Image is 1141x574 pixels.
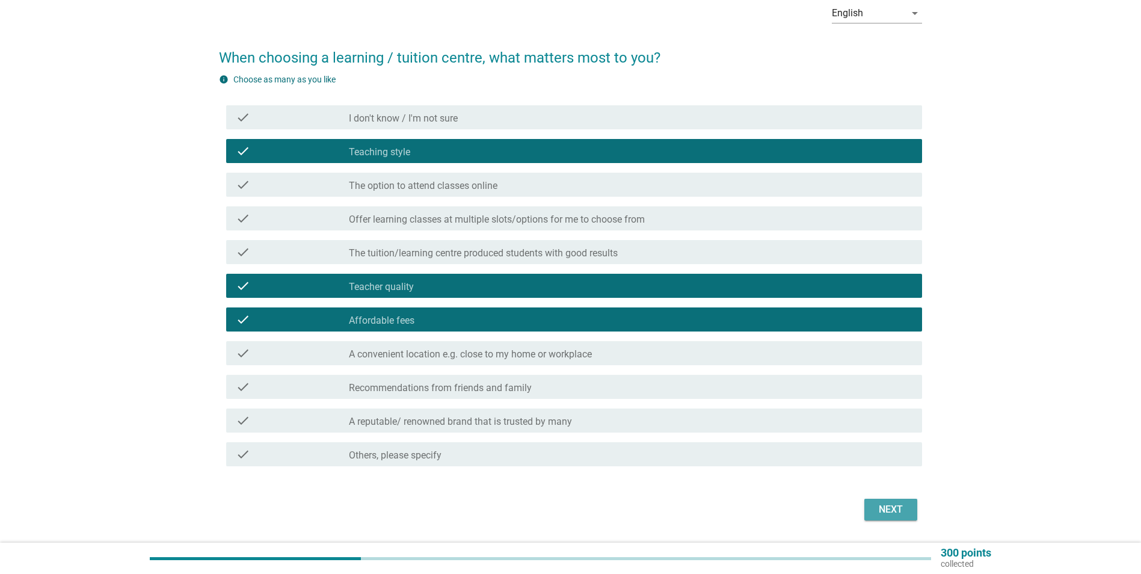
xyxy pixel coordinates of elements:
[236,211,250,226] i: check
[349,214,645,226] label: Offer learning classes at multiple slots/options for me to choose from
[908,6,922,20] i: arrow_drop_down
[236,312,250,327] i: check
[349,247,618,259] label: The tuition/learning centre produced students with good results
[349,113,458,125] label: I don't know / I'm not sure
[236,413,250,428] i: check
[236,447,250,461] i: check
[864,499,917,520] button: Next
[236,177,250,192] i: check
[219,75,229,84] i: info
[349,281,414,293] label: Teacher quality
[832,8,863,19] div: English
[941,558,991,569] p: collected
[349,416,572,428] label: A reputable/ renowned brand that is trusted by many
[349,146,410,158] label: Teaching style
[349,180,497,192] label: The option to attend classes online
[874,502,908,517] div: Next
[236,380,250,394] i: check
[236,346,250,360] i: check
[349,315,414,327] label: Affordable fees
[349,382,532,394] label: Recommendations from friends and family
[233,75,336,84] label: Choose as many as you like
[219,35,922,69] h2: When choosing a learning / tuition centre, what matters most to you?
[236,144,250,158] i: check
[349,449,441,461] label: Others, please specify
[236,245,250,259] i: check
[349,348,592,360] label: A convenient location e.g. close to my home or workplace
[941,548,991,558] p: 300 points
[236,110,250,125] i: check
[236,279,250,293] i: check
